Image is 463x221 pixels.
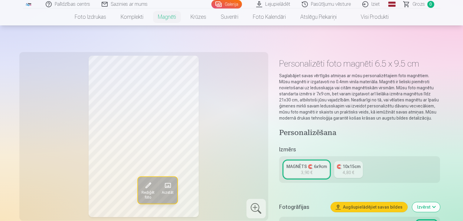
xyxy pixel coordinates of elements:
a: Visi produkti [344,8,396,25]
a: Atslēgu piekariņi [293,8,344,25]
span: Aizstāt [161,190,173,195]
a: Krūzes [183,8,214,25]
h1: Personalizēti foto magnēti 6.5 x 9.5 cm [279,58,440,69]
h4: Personalizēšana [279,128,440,138]
div: 3,90 € [301,170,312,176]
a: 🧲 10x15cm4,80 € [334,161,363,178]
a: Foto izdrukas [67,8,113,25]
a: MAGNĒTS 🧲 6x9cm3,90 € [284,161,329,178]
div: 🧲 10x15cm [337,163,360,170]
button: Rediģēt foto [138,177,158,204]
button: Izvērst [412,202,440,212]
button: Augšupielādējiet savas bildes [331,202,407,212]
span: 0 [427,1,434,8]
a: Suvenīri [214,8,246,25]
div: 4,80 € [343,170,354,176]
a: Foto kalendāri [246,8,293,25]
a: Magnēti [151,8,183,25]
img: /fa1 [25,2,32,6]
a: Komplekti [113,8,151,25]
p: Saglabājiet savas vērtīgās atmiņas ar mūsu personalizētajiem foto magnētiem. Mūsu magnēti ir izga... [279,73,440,121]
span: Grozs [412,1,425,8]
span: Rediģēt foto [141,190,154,200]
button: Aizstāt [158,177,177,204]
div: MAGNĒTS 🧲 6x9cm [286,163,327,170]
h5: Fotogrāfijas [279,203,326,211]
h5: Izmērs [279,145,440,154]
